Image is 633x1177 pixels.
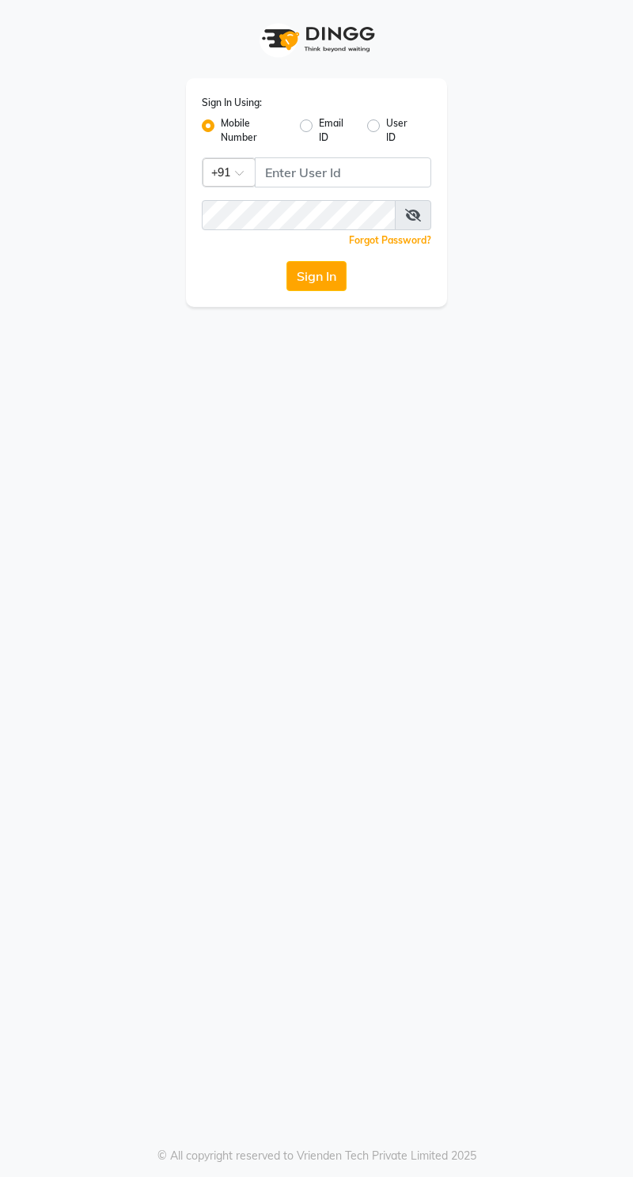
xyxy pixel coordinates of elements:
label: Sign In Using: [202,96,262,110]
input: Username [202,200,396,230]
label: User ID [386,116,419,145]
label: Email ID [319,116,354,145]
a: Forgot Password? [349,234,431,246]
input: Username [255,157,431,187]
button: Sign In [286,261,347,291]
img: logo1.svg [253,16,380,62]
label: Mobile Number [221,116,287,145]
